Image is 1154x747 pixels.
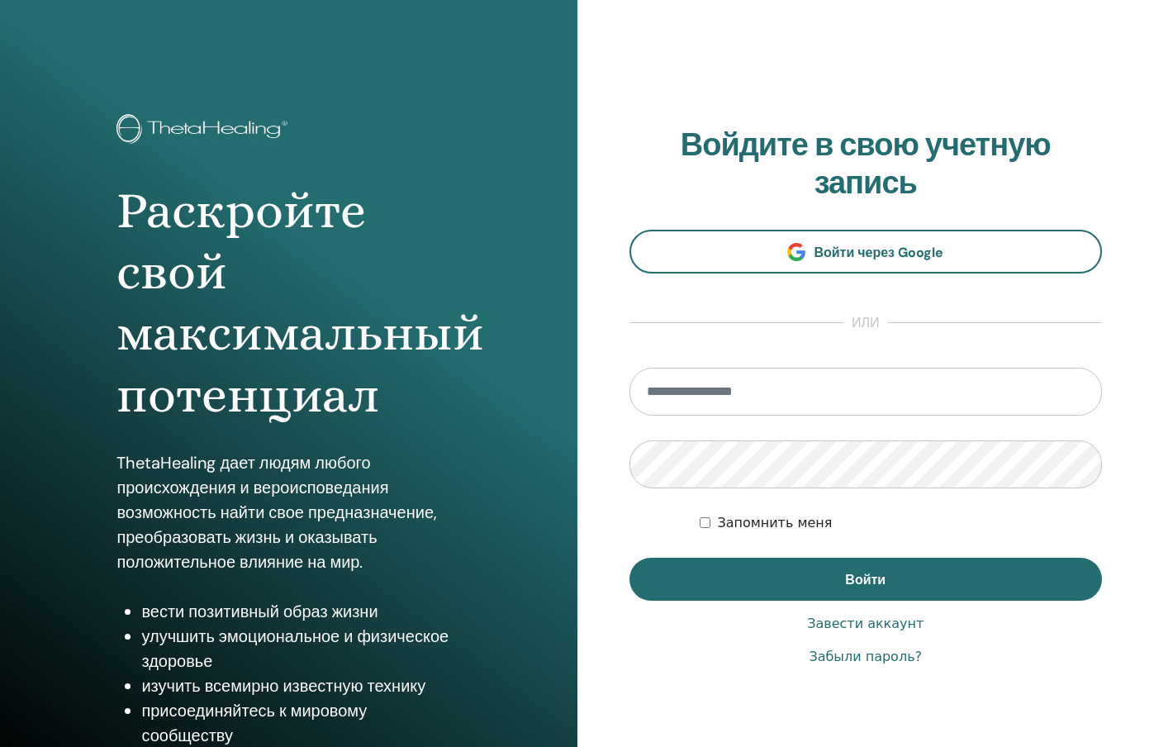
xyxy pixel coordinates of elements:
button: Войти [629,558,1103,601]
font: улучшить эмоциональное и физическое здоровье [141,626,449,672]
font: Войдите в свою учетную запись [681,124,1051,203]
font: Забыли пароль? [809,649,922,664]
a: Забыли пароль? [809,647,922,667]
font: Завести аккаунт [807,616,924,631]
font: Раскройте свой максимальный потенциал [116,181,484,424]
font: или [852,314,880,331]
font: Войти через Google [814,244,943,261]
font: Запомнить меня [717,515,832,531]
a: Войти через Google [629,230,1103,274]
font: вести позитивный образ жизни [141,601,378,622]
font: ThetaHealing дает людям любого происхождения и вероисповедания возможность найти свое предназначе... [116,452,437,573]
font: изучить всемирно известную технику [141,675,425,697]
a: Завести аккаунт [807,614,924,634]
font: присоединяйтесь к мировому сообществу [141,700,367,746]
font: Войти [845,571,886,588]
div: Оставьте меня аутентифицированным на неопределенный срок или пока я не выйду из системы вручную [700,513,1102,533]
